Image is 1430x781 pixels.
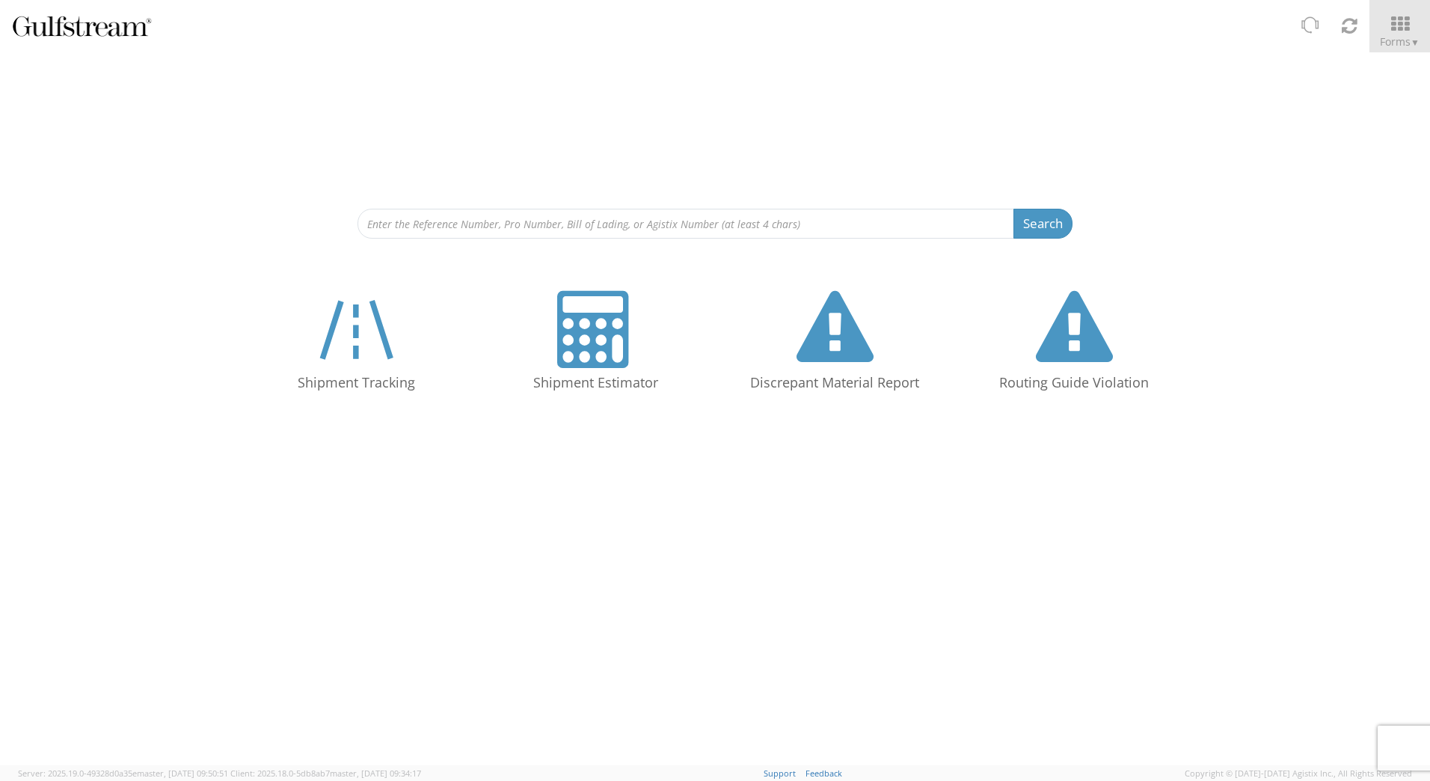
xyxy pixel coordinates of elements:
span: ▼ [1411,36,1420,49]
a: Routing Guide Violation [962,276,1186,413]
a: Support [764,768,796,779]
span: master, [DATE] 09:50:51 [137,768,228,779]
h4: Shipment Estimator [498,376,693,390]
a: Feedback [805,768,842,779]
a: Shipment Estimator [483,276,708,413]
span: Forms [1380,34,1420,49]
a: Discrepant Material Report [722,276,947,413]
h4: Routing Guide Violation [977,376,1171,390]
button: Search [1013,209,1072,239]
span: Client: 2025.18.0-5db8ab7 [230,768,421,779]
h4: Discrepant Material Report [737,376,932,390]
a: Shipment Tracking [244,276,468,413]
span: Copyright © [DATE]-[DATE] Agistix Inc., All Rights Reserved [1185,768,1412,780]
input: Enter the Reference Number, Pro Number, Bill of Lading, or Agistix Number (at least 4 chars) [357,209,1014,239]
img: gulfstream-logo-030f482cb65ec2084a9d.png [11,13,153,39]
span: master, [DATE] 09:34:17 [330,768,421,779]
h4: Shipment Tracking [259,376,453,390]
span: Server: 2025.19.0-49328d0a35e [18,768,228,779]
